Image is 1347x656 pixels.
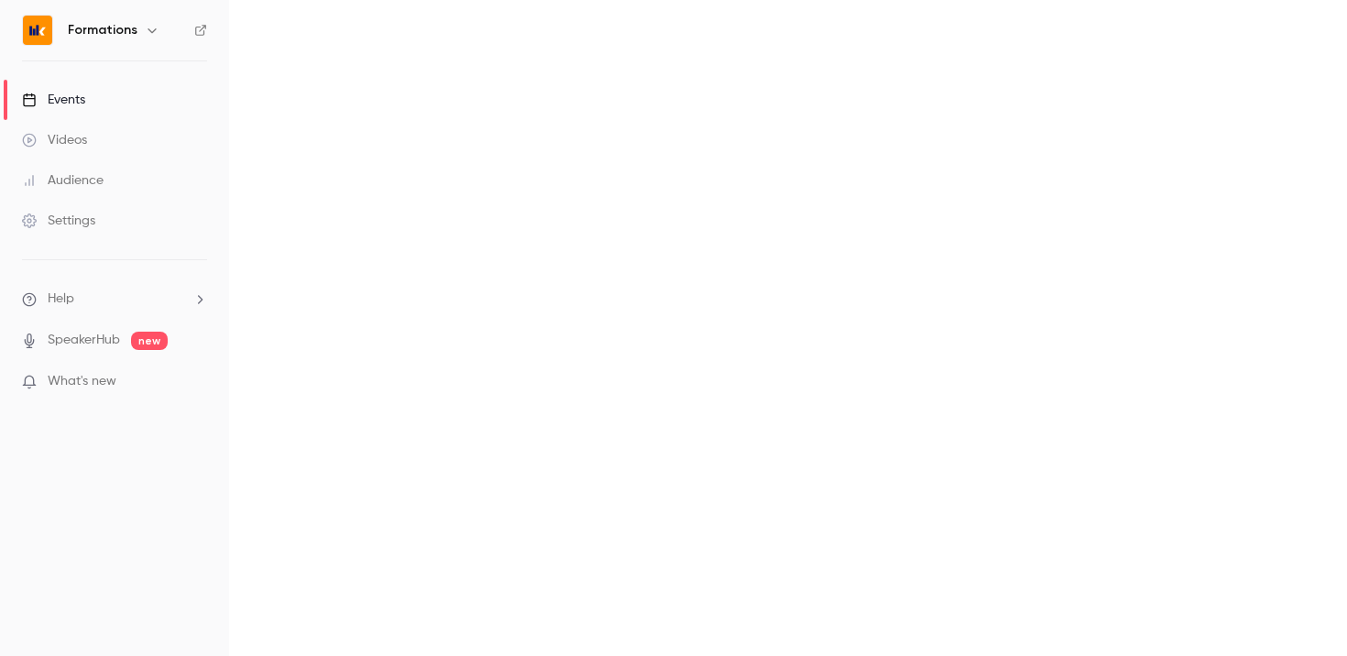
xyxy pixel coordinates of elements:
[22,91,85,109] div: Events
[22,212,95,230] div: Settings
[22,131,87,149] div: Videos
[68,21,137,39] h6: Formations
[22,290,207,309] li: help-dropdown-opener
[131,332,168,350] span: new
[48,331,120,350] a: SpeakerHub
[23,16,52,45] img: Formations
[48,372,116,391] span: What's new
[22,171,104,190] div: Audience
[48,290,74,309] span: Help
